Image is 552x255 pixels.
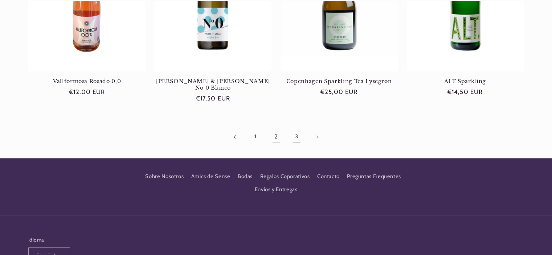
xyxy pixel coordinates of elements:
a: Página 2 [267,128,284,145]
a: [PERSON_NAME] & [PERSON_NAME] No 0 Blanco [154,78,271,91]
a: Vallformosa Rosado 0,0 [28,78,146,85]
a: Preguntas Frequentes [347,170,401,183]
nav: Paginación [28,128,524,145]
a: Página 1 [247,128,264,145]
a: ALT Sparkling [406,78,524,85]
a: Página 3 [288,128,305,145]
a: Sobre Nosotros [145,172,184,183]
h2: Idioma [28,236,70,243]
a: Pagina anterior [226,128,243,145]
a: Contacto [317,170,340,183]
a: Regalos Coporativos [260,170,310,183]
a: Envíos y Entregas [255,183,298,196]
a: Copenhagen Sparkling Tea Lysegrøn [281,78,398,85]
a: Página siguiente [309,128,326,145]
a: Bodas [238,170,253,183]
a: Amics de Sense [191,170,230,183]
